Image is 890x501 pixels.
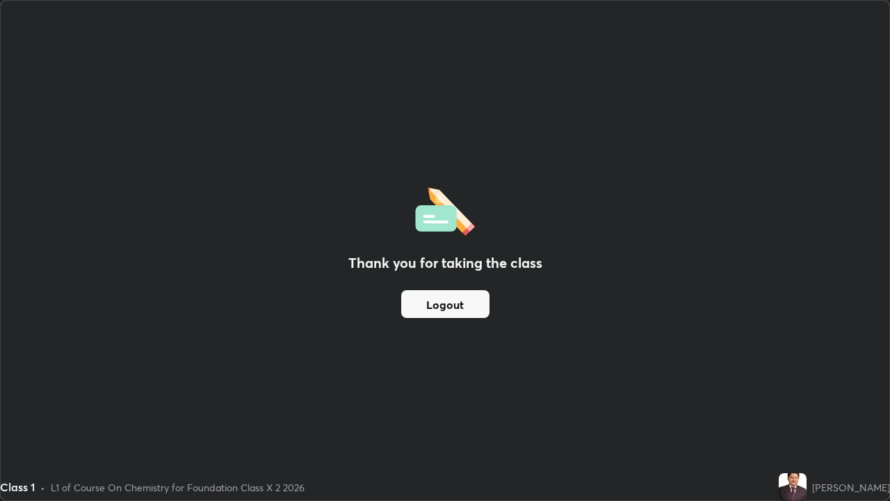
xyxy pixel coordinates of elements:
div: [PERSON_NAME] [812,480,890,495]
button: Logout [401,290,489,318]
div: • [40,480,45,495]
div: L1 of Course On Chemistry for Foundation Class X 2 2026 [51,480,305,495]
img: offlineFeedback.1438e8b3.svg [415,183,475,236]
img: 682439f971974016be8beade0d312caf.jpg [779,473,807,501]
h2: Thank you for taking the class [348,253,542,273]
